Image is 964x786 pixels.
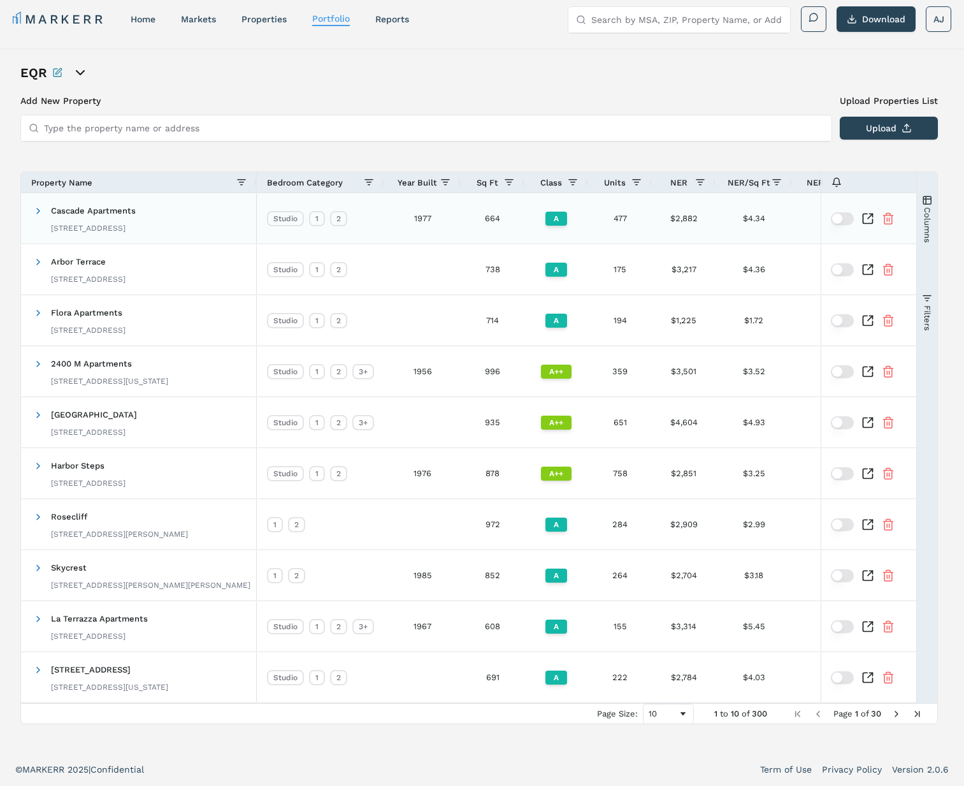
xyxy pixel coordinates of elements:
[588,448,652,499] div: 758
[51,274,126,284] div: [STREET_ADDRESS]
[330,415,347,430] div: 2
[13,10,105,28] a: MARKERR
[861,365,874,378] a: Inspect Comparable
[861,212,874,225] a: Inspect Comparable
[882,416,895,429] button: Remove Property From Portfolio
[588,346,652,397] div: 359
[652,397,716,448] div: $4,604
[51,512,87,521] span: Rosecliff
[267,178,343,187] span: Bedroom Category
[309,415,325,430] div: 1
[716,499,792,549] div: $2.99
[882,314,895,327] button: Remove Property From Portfolio
[384,193,461,244] div: 1977
[384,601,461,651] div: 1967
[15,764,22,775] span: ©
[652,295,716,346] div: $1,225
[652,346,716,397] div: $3,501
[309,466,325,481] div: 1
[330,619,347,634] div: 2
[267,313,304,328] div: Studio
[267,415,304,430] div: Studio
[540,178,562,187] span: Class
[882,620,895,633] button: Remove Property From Portfolio
[933,13,944,25] span: AJ
[716,397,792,448] div: $4.93
[840,94,938,107] label: Upload Properties List
[330,466,347,481] div: 2
[792,550,919,600] div: -
[714,709,717,718] span: 1
[90,764,144,775] span: Confidential
[545,263,567,277] div: A
[309,313,325,328] div: 1
[267,568,283,583] div: 1
[792,652,919,702] div: -0.64%
[861,263,874,276] a: Inspect Comparable
[330,313,347,328] div: 2
[813,709,823,719] div: Previous Page
[330,211,347,226] div: 2
[891,709,902,719] div: Next Page
[51,206,136,215] span: Cascade Apartments
[461,193,524,244] div: 664
[461,295,524,346] div: 714
[267,364,304,379] div: Studio
[922,207,932,242] span: Columns
[51,529,188,539] div: [STREET_ADDRESS][PERSON_NAME]
[181,14,216,24] a: markets
[892,763,949,776] a: Version 2.0.6
[861,518,874,531] a: Inspect Comparable
[716,550,792,600] div: $3.18
[588,295,652,346] div: 194
[267,517,283,532] div: 1
[51,223,136,233] div: [STREET_ADDRESS]
[51,376,168,386] div: [STREET_ADDRESS][US_STATE]
[792,346,919,397] div: +0.29%
[52,64,62,82] button: Rename this portfolio
[330,670,347,685] div: 2
[837,6,916,32] button: Download
[652,499,716,549] div: $2,909
[792,295,919,346] div: -0.54%
[51,359,132,368] span: 2400 M Apartments
[716,652,792,702] div: $4.03
[861,671,874,684] a: Inspect Comparable
[861,709,868,718] span: of
[541,467,572,481] div: A++
[477,178,498,187] span: Sq Ft
[461,448,524,499] div: 878
[312,13,350,24] a: Portfolio
[288,517,305,532] div: 2
[652,550,716,600] div: $2,704
[330,262,347,277] div: 2
[541,416,572,430] div: A++
[267,670,304,685] div: Studio
[309,364,325,379] div: 1
[882,212,895,225] button: Remove Property From Portfolio
[597,709,638,718] div: Page Size:
[720,709,728,718] span: to
[51,308,122,317] span: Flora Apartments
[833,709,852,718] span: Page
[588,397,652,448] div: 651
[267,262,304,277] div: Studio
[652,652,716,702] div: $2,784
[649,709,678,718] div: 10
[861,314,874,327] a: Inspect Comparable
[267,466,304,481] div: Studio
[792,397,919,448] div: -0.27%
[51,614,148,623] span: La Terrazza Apartments
[22,764,68,775] span: MARKERR
[652,601,716,651] div: $3,314
[652,244,716,295] div: $3,217
[73,65,88,80] button: open portfolio options
[541,365,572,379] div: A++
[588,550,652,600] div: 264
[882,518,895,531] button: Remove Property From Portfolio
[131,14,155,24] a: home
[716,193,792,244] div: $4.34
[855,709,858,718] span: 1
[922,305,932,330] span: Filters
[588,652,652,702] div: 222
